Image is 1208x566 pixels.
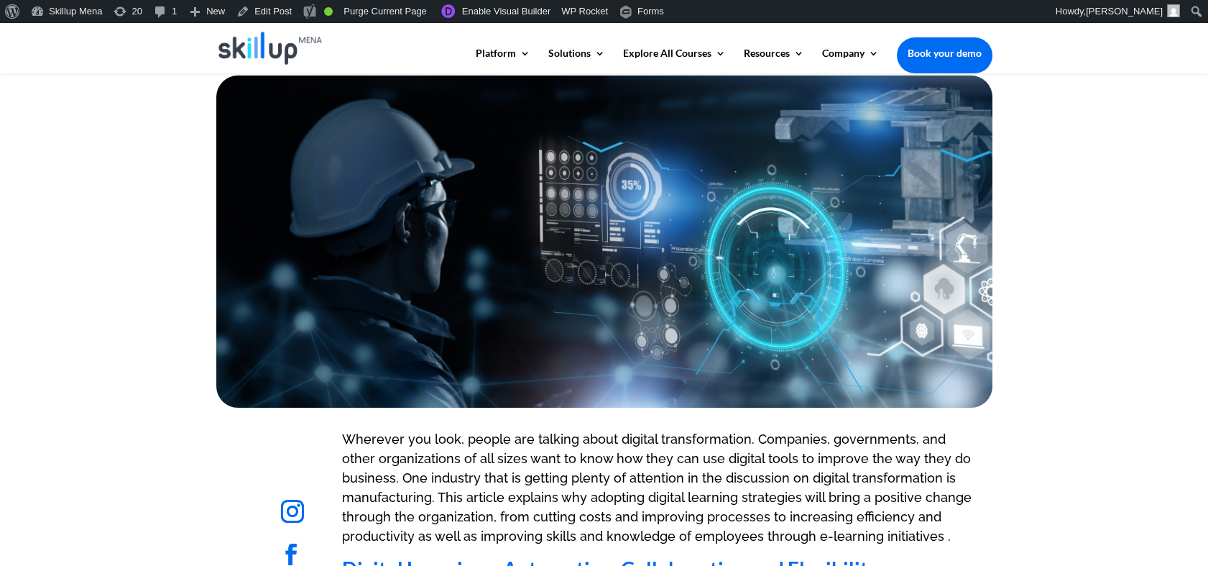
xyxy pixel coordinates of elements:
a: Resources [744,48,804,73]
p: Wherever you look, people are talking about digital transformation. Companies, governments, and o... [342,429,974,559]
span: [PERSON_NAME] [1086,6,1163,17]
div: Good [324,7,333,16]
img: Skillup Mena [218,32,323,65]
img: Digital transformation in the manufacturing industry [216,76,992,408]
a: Platform [476,48,530,73]
iframe: Chat Widget [1136,497,1208,566]
a: Solutions [548,48,605,73]
a: Follow on Instagram [269,488,315,534]
a: Book your demo [897,37,992,69]
a: Explore All Courses [623,48,726,73]
a: Company [822,48,879,73]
